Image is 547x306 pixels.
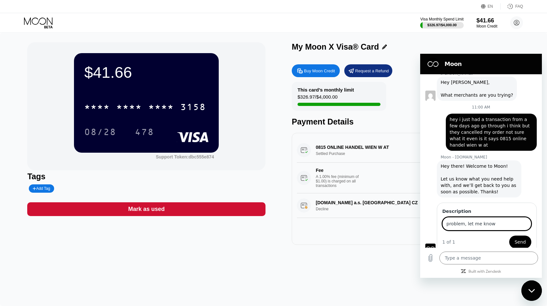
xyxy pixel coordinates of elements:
[27,172,265,181] div: Tags
[156,154,214,159] div: Support Token: dbc555e874
[515,4,523,9] div: FAQ
[420,17,463,21] div: Visa Monthly Spend Limit
[304,68,335,74] div: Buy Moon Credit
[79,124,121,140] div: 08/28
[298,87,354,93] div: This card’s monthly limit
[33,186,50,191] div: Add Tag
[297,163,525,193] div: FeeA 1.00% fee (minimum of $1.00) is charged on all transactions$3.27[DATE] 2:04 PM
[84,63,208,81] div: $41.66
[488,4,493,9] div: EN
[298,94,338,103] div: $326.97 / $4,000.00
[521,280,542,301] iframe: Button to launch messaging window, conversation in progress
[29,184,54,193] div: Add Tag
[84,128,116,138] div: 08/28
[292,42,379,52] div: My Moon X Visa® Card
[427,23,457,27] div: $326.97 / $4,000.00
[477,24,497,28] div: Moon Credit
[128,205,165,213] div: Mark as used
[135,128,154,138] div: 478
[481,3,501,10] div: EN
[27,202,265,216] div: Mark as used
[477,17,497,28] div: $41.66Moon Credit
[420,17,463,28] div: Visa Monthly Spend Limit$326.97/$4,000.00
[420,54,542,278] iframe: Messaging window
[355,68,389,74] div: Request a Refund
[344,64,392,77] div: Request a Refund
[292,64,340,77] div: Buy Moon Credit
[292,117,530,126] div: Payment Details
[180,103,206,113] div: 3158
[501,3,523,10] div: FAQ
[477,17,497,24] div: $41.66
[156,154,214,159] div: Support Token:dbc555e874
[316,168,361,173] div: Fee
[316,174,364,188] div: A 1.00% fee (minimum of $1.00) is charged on all transactions
[130,124,159,140] div: 478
